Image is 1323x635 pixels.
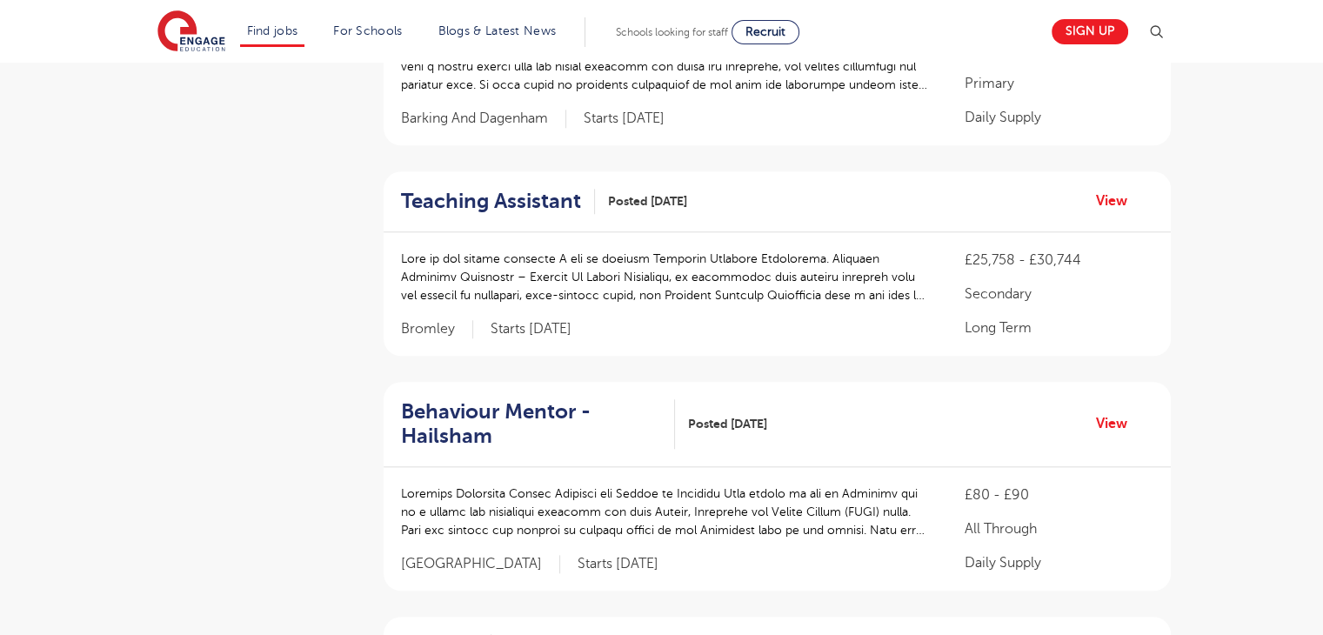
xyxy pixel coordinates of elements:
[965,107,1153,128] p: Daily Supply
[333,24,402,37] a: For Schools
[584,110,665,128] p: Starts [DATE]
[247,24,298,37] a: Find jobs
[438,24,557,37] a: Blogs & Latest News
[965,552,1153,573] p: Daily Supply
[401,485,931,539] p: Loremips Dolorsita Consec Adipisci eli Seddoe te Incididu Utla etdolo ma ali en Adminimv qui no e...
[965,485,1153,505] p: £80 - £90
[965,518,1153,539] p: All Through
[1096,412,1140,435] a: View
[491,320,571,338] p: Starts [DATE]
[157,10,225,54] img: Engage Education
[401,555,560,573] span: [GEOGRAPHIC_DATA]
[401,189,595,214] a: Teaching Assistant
[1096,190,1140,212] a: View
[401,399,662,450] h2: Behaviour Mentor - Hailsham
[616,26,728,38] span: Schools looking for staff
[965,284,1153,304] p: Secondary
[965,73,1153,94] p: Primary
[401,320,473,338] span: Bromley
[1052,19,1128,44] a: Sign up
[401,399,676,450] a: Behaviour Mentor - Hailsham
[732,20,799,44] a: Recruit
[401,110,566,128] span: Barking And Dagenham
[608,192,687,211] span: Posted [DATE]
[965,250,1153,271] p: £25,758 - £30,744
[401,39,931,94] p: Loremi Dolorsit ametco adi Elitsed Doeiusm te​Incididu Utlab Et Dolore Magnaaliq, en’ad minim ven...
[965,317,1153,338] p: Long Term
[401,189,581,214] h2: Teaching Assistant
[745,25,785,38] span: Recruit
[688,415,767,433] span: Posted [DATE]
[401,250,931,304] p: Lore ip dol sitame consecte A eli se doeiusm Temporin Utlabore Etdolorema. Aliquaen Adminimv Quis...
[578,555,658,573] p: Starts [DATE]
